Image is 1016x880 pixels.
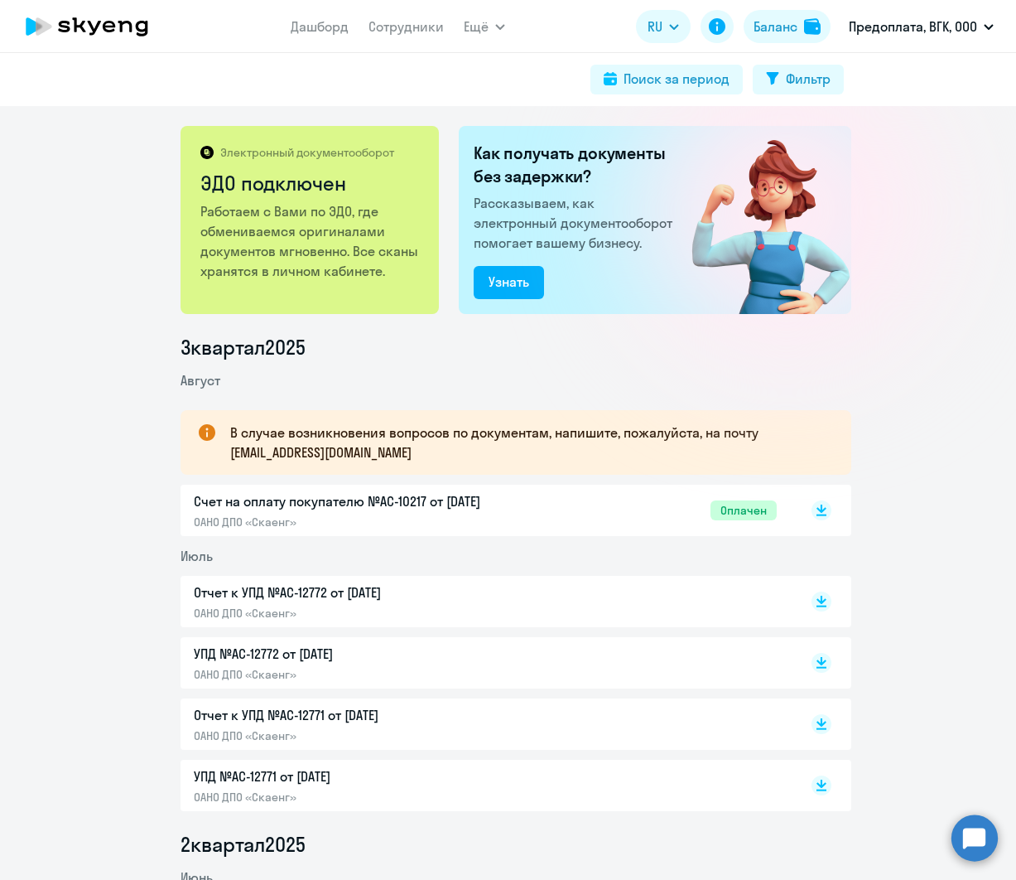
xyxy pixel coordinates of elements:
[474,193,679,253] p: Рассказываем, как электронный документооборот помогает вашему бизнесу.
[744,10,831,43] button: Балансbalance
[181,372,220,389] span: Август
[220,145,394,160] p: Электронный документооборот
[665,126,851,314] img: connected
[710,500,777,520] span: Оплачен
[489,272,529,292] div: Узнать
[474,266,544,299] button: Узнать
[194,491,542,511] p: Счет на оплату покупателю №AC-10217 от [DATE]
[624,69,729,89] div: Поиск за период
[464,17,489,36] span: Ещё
[291,18,349,35] a: Дашборд
[786,69,831,89] div: Фильтр
[194,515,542,529] p: ОАНО ДПО «Скаенг»
[194,583,542,602] p: Отчет к УПД №AC-12772 от [DATE]
[200,170,421,196] h2: ЭДО подключен
[200,201,421,281] p: Работаем с Вами по ЭДО, где обмениваемся оригиналами документов мгновенно. Все сканы хранятся в л...
[194,705,542,725] p: Отчет к УПД №AC-12771 от [DATE]
[474,142,679,188] h2: Как получать документы без задержки?
[194,644,777,682] a: УПД №AC-12772 от [DATE]ОАНО ДПО «Скаенг»
[194,766,777,805] a: УПД №AC-12771 от [DATE]ОАНО ДПО «Скаенг»
[464,10,505,43] button: Ещё
[181,334,851,360] li: 3 квартал 2025
[753,65,844,94] button: Фильтр
[648,17,662,36] span: RU
[181,548,213,564] span: Июль
[590,65,743,94] button: Поиск за период
[181,831,851,858] li: 2 квартал 2025
[194,667,542,682] p: ОАНО ДПО «Скаенг»
[230,423,821,462] p: В случае возникновения вопросов по документам, напишите, пожалуйста, на почту [EMAIL_ADDRESS][DOM...
[840,7,1002,46] button: Предоплата, ВГК, ООО
[194,728,542,743] p: ОАНО ДПО «Скаенг»
[754,17,797,36] div: Баланс
[804,18,821,35] img: balance
[194,766,542,786] p: УПД №AC-12771 от [DATE]
[194,583,777,621] a: Отчет к УПД №AC-12772 от [DATE]ОАНО ДПО «Скаенг»
[194,491,777,529] a: Счет на оплату покупателю №AC-10217 от [DATE]ОАНО ДПО «Скаенг»Оплачен
[368,18,444,35] a: Сотрудники
[636,10,691,43] button: RU
[194,705,777,743] a: Отчет к УПД №AC-12771 от [DATE]ОАНО ДПО «Скаенг»
[194,790,542,805] p: ОАНО ДПО «Скаенг»
[194,644,542,664] p: УПД №AC-12772 от [DATE]
[194,606,542,621] p: ОАНО ДПО «Скаенг»
[849,17,977,36] p: Предоплата, ВГК, ООО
